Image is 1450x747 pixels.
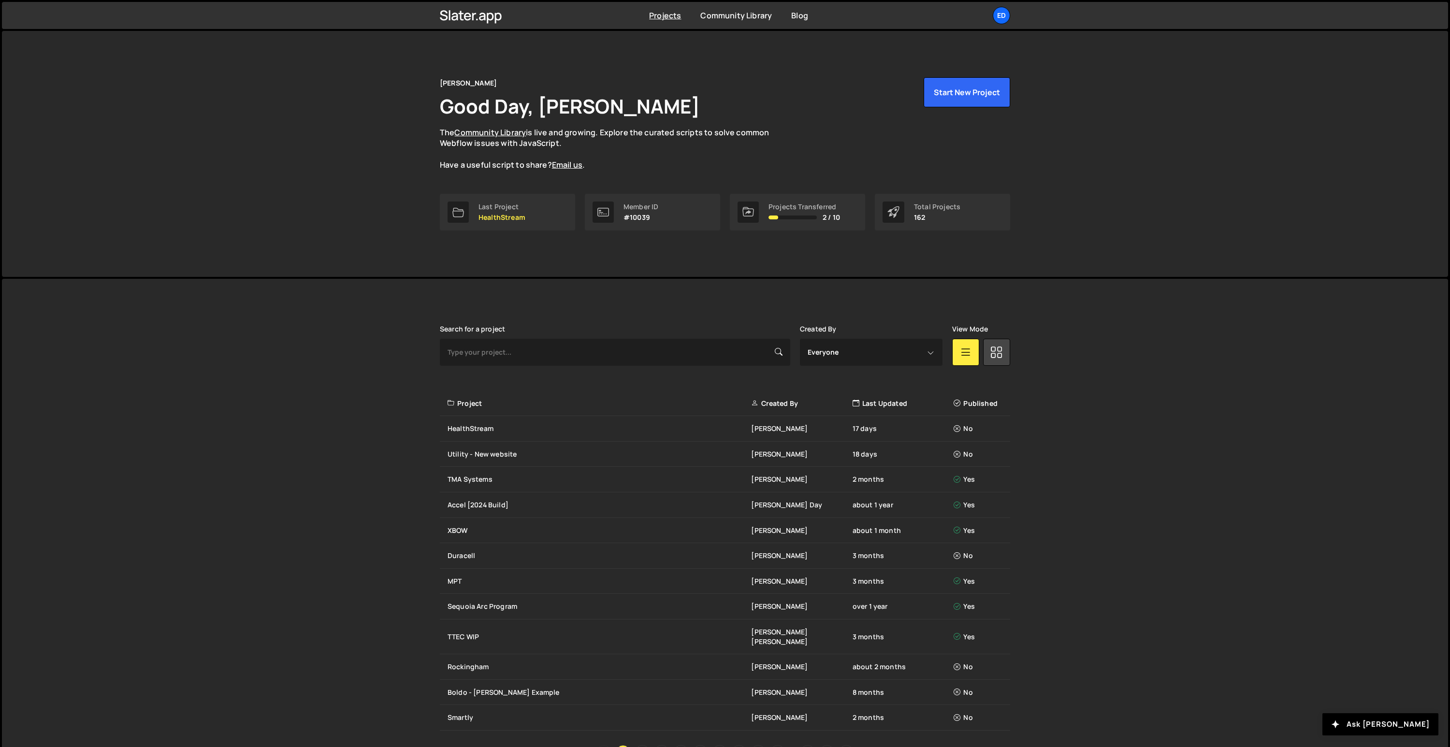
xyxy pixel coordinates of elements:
[954,474,1004,484] div: Yes
[448,632,751,642] div: TTEC WIP
[823,214,840,221] span: 2 / 10
[853,449,954,459] div: 18 days
[440,467,1010,492] a: TMA Systems [PERSON_NAME] 2 months Yes
[440,416,1010,442] a: HealthStream [PERSON_NAME] 17 days No
[440,339,790,366] input: Type your project...
[440,619,1010,654] a: TTEC WIP [PERSON_NAME] [PERSON_NAME] 3 months Yes
[440,705,1010,731] a: Smartly [PERSON_NAME] 2 months No
[853,688,954,697] div: 8 months
[954,424,1004,433] div: No
[954,576,1004,586] div: Yes
[800,325,837,333] label: Created By
[448,526,751,535] div: XBOW
[751,713,852,722] div: [PERSON_NAME]
[440,194,575,230] a: Last Project HealthStream
[853,576,954,586] div: 3 months
[448,662,751,672] div: Rockingham
[448,713,751,722] div: Smartly
[448,474,751,484] div: TMA Systems
[623,214,658,221] p: #10039
[448,399,751,408] div: Project
[440,492,1010,518] a: Accel [2024 Build] [PERSON_NAME] Day about 1 year Yes
[853,399,954,408] div: Last Updated
[853,602,954,611] div: over 1 year
[751,602,852,611] div: [PERSON_NAME]
[954,500,1004,510] div: Yes
[791,10,808,21] a: Blog
[853,551,954,560] div: 3 months
[952,325,988,333] label: View Mode
[751,526,852,535] div: [PERSON_NAME]
[440,594,1010,619] a: Sequoia Arc Program [PERSON_NAME] over 1 year Yes
[440,127,788,171] p: The is live and growing. Explore the curated scripts to solve common Webflow issues with JavaScri...
[768,203,840,211] div: Projects Transferred
[853,474,954,484] div: 2 months
[440,569,1010,594] a: MPT [PERSON_NAME] 3 months Yes
[700,10,772,21] a: Community Library
[954,602,1004,611] div: Yes
[853,526,954,535] div: about 1 month
[853,662,954,672] div: about 2 months
[448,424,751,433] div: HealthStream
[914,214,960,221] p: 162
[751,551,852,560] div: [PERSON_NAME]
[853,424,954,433] div: 17 days
[751,627,852,646] div: [PERSON_NAME] [PERSON_NAME]
[954,399,1004,408] div: Published
[924,77,1010,107] button: Start New Project
[478,214,525,221] p: HealthStream
[751,399,852,408] div: Created By
[448,449,751,459] div: Utility - New website
[954,688,1004,697] div: No
[954,526,1004,535] div: Yes
[954,632,1004,642] div: Yes
[440,442,1010,467] a: Utility - New website [PERSON_NAME] 18 days No
[440,77,497,89] div: [PERSON_NAME]
[1322,713,1438,735] button: Ask [PERSON_NAME]
[954,449,1004,459] div: No
[440,93,700,119] h1: Good Day, [PERSON_NAME]
[440,325,505,333] label: Search for a project
[751,474,852,484] div: [PERSON_NAME]
[552,159,582,170] a: Email us
[440,518,1010,544] a: XBOW [PERSON_NAME] about 1 month Yes
[440,654,1010,680] a: Rockingham [PERSON_NAME] about 2 months No
[448,688,751,697] div: Boldo - [PERSON_NAME] Example
[751,424,852,433] div: [PERSON_NAME]
[751,500,852,510] div: [PERSON_NAME] Day
[954,551,1004,560] div: No
[751,662,852,672] div: [PERSON_NAME]
[478,203,525,211] div: Last Project
[454,127,526,138] a: Community Library
[440,680,1010,705] a: Boldo - [PERSON_NAME] Example [PERSON_NAME] 8 months No
[954,662,1004,672] div: No
[751,576,852,586] div: [PERSON_NAME]
[914,203,960,211] div: Total Projects
[751,688,852,697] div: [PERSON_NAME]
[853,500,954,510] div: about 1 year
[853,713,954,722] div: 2 months
[440,543,1010,569] a: Duracell [PERSON_NAME] 3 months No
[649,10,681,21] a: Projects
[853,632,954,642] div: 3 months
[448,500,751,510] div: Accel [2024 Build]
[623,203,658,211] div: Member ID
[448,576,751,586] div: MPT
[993,7,1010,24] a: Ed
[448,551,751,560] div: Duracell
[448,602,751,611] div: Sequoia Arc Program
[751,449,852,459] div: [PERSON_NAME]
[954,713,1004,722] div: No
